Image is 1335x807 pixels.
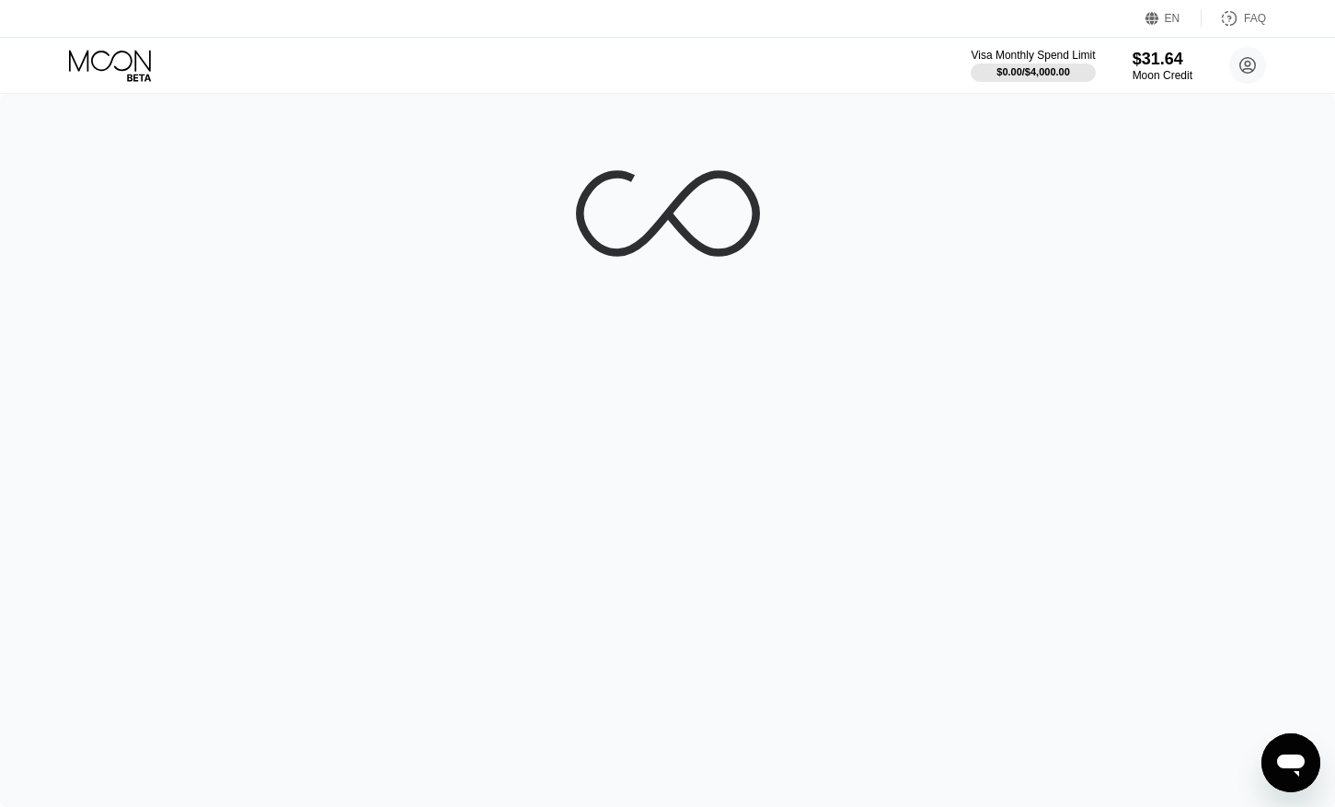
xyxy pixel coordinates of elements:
[1244,12,1266,25] div: FAQ
[1261,733,1320,792] iframe: Button to launch messaging window, conversation in progress
[1133,69,1192,82] div: Moon Credit
[1202,9,1266,28] div: FAQ
[1133,50,1192,82] div: $31.64Moon Credit
[1133,50,1192,69] div: $31.64
[971,49,1095,62] div: Visa Monthly Spend Limit
[996,66,1070,77] div: $0.00 / $4,000.00
[971,49,1095,82] div: Visa Monthly Spend Limit$0.00/$4,000.00
[1145,9,1202,28] div: EN
[1165,12,1180,25] div: EN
